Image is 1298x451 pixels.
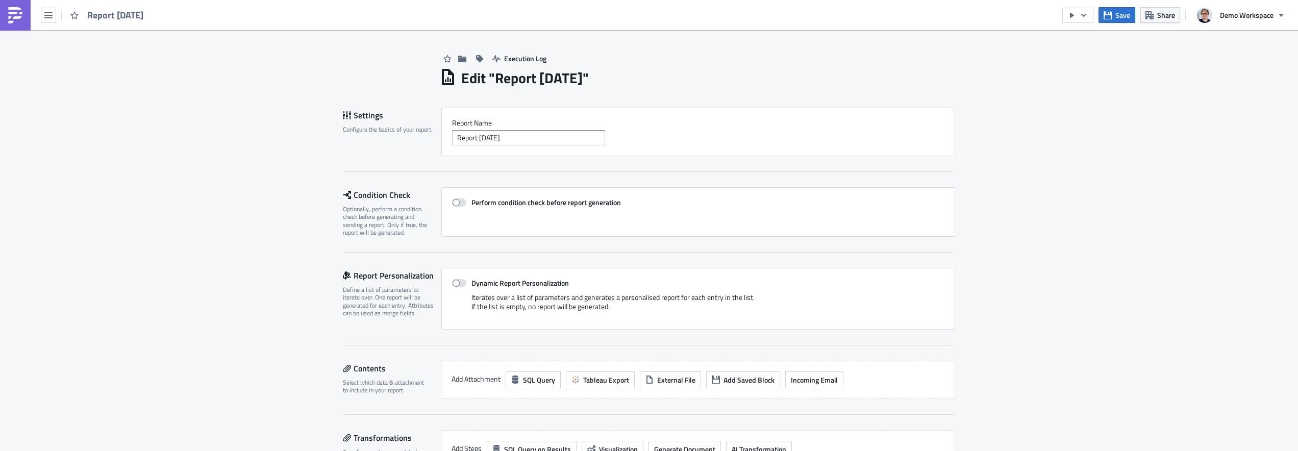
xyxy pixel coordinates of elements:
[791,374,838,385] span: Incoming Email
[343,268,441,283] div: Report Personalization
[452,293,944,319] div: Iterates over a list of parameters and generates a personalised report for each entry in the list...
[452,118,944,128] label: Report Nam﻿e
[1140,7,1180,23] button: Share
[343,361,429,376] div: Contents
[1099,7,1135,23] button: Save
[523,374,555,385] span: SQL Query
[461,69,589,87] h1: Edit " Report [DATE] "
[343,286,435,317] div: Define a list of parameters to iterate over. One report will be generated for each entry. Attribu...
[785,371,843,388] button: Incoming Email
[343,108,441,123] div: Settings
[640,371,701,388] button: External File
[471,197,621,208] strong: Perform condition check before report generation
[504,53,546,64] span: Execution Log
[343,126,435,133] div: Configure the basics of your report.
[566,371,635,388] button: Tableau Export
[487,51,552,66] button: Execution Log
[1220,10,1274,20] span: Demo Workspace
[452,371,501,387] label: Add Attachment
[657,374,695,385] span: External File
[343,187,441,203] div: Condition Check
[87,9,144,21] span: Report [DATE]
[1157,10,1175,20] span: Share
[706,371,780,388] button: Add Saved Block
[7,7,23,23] img: PushMetrics
[343,379,429,394] div: Select which data & attachment to include in your report.
[471,278,569,288] strong: Dynamic Report Personalization
[343,430,429,445] div: Transformations
[583,374,629,385] span: Tableau Export
[723,374,775,385] span: Add Saved Block
[506,371,561,388] button: SQL Query
[1115,10,1130,20] span: Save
[1196,7,1213,24] img: Avatar
[343,205,435,237] div: Optionally, perform a condition check before generating and sending a report. Only if true, the r...
[1191,4,1290,27] button: Demo Workspace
